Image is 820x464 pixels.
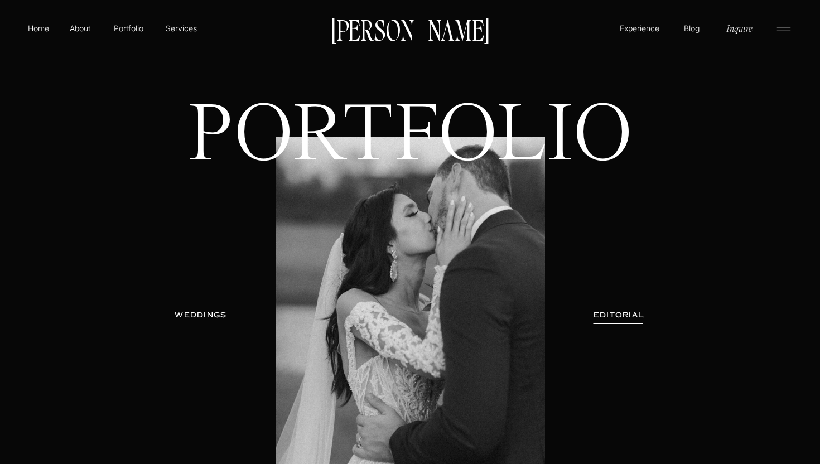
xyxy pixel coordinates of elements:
[165,22,197,34] a: Services
[725,22,754,35] a: Inquire
[166,310,236,321] a: WEDDINGS
[26,22,51,34] a: Home
[326,17,494,41] a: [PERSON_NAME]
[578,310,659,321] a: EDITORIAL
[109,22,148,34] a: Portfolio
[681,22,702,33] a: Blog
[169,100,652,250] h1: PORTFOLIO
[67,22,93,33] a: About
[618,22,661,34] a: Experience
